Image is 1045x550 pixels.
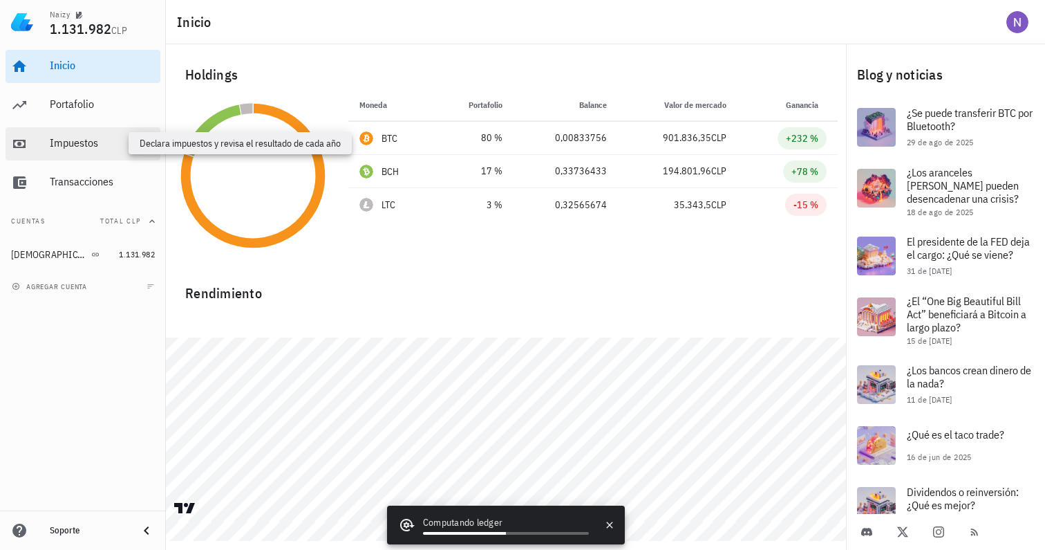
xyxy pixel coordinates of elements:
[359,198,373,212] div: LTC-icon
[50,175,155,188] div: Transacciones
[11,249,88,261] div: [DEMOGRAPHIC_DATA]
[907,428,1004,441] span: ¿Qué es el taco trade?
[907,336,952,346] span: 15 de [DATE]
[907,485,1019,512] span: Dividendos o reinversión: ¿Qué es mejor?
[50,19,111,38] span: 1.131.982
[6,166,160,199] a: Transacciones
[119,249,155,259] span: 1.131.982
[382,165,399,178] div: BCH
[15,282,87,291] span: agregar cuenta
[6,127,160,161] a: Impuestos
[435,89,514,122] th: Portafolio
[793,198,818,212] div: -15 %
[446,164,503,178] div: 17 %
[423,515,589,532] div: Computando ledger
[846,97,1045,158] a: ¿Se puede transferir BTC por Bluetooth? 29 de ago de 2025
[846,415,1045,476] a: ¿Qué es el taco trade? 16 de jun de 2025
[846,53,1045,97] div: Blog y noticias
[846,226,1045,286] a: El presidente de la FED deja el cargo: ¿Qué se viene? 31 de [DATE]
[446,131,503,145] div: 80 %
[663,131,711,144] span: 901.836,35
[791,165,818,178] div: +78 %
[6,89,160,122] a: Portafolio
[674,199,711,211] span: 35.343,5
[111,24,127,37] span: CLP
[907,394,952,405] span: 11 de [DATE]
[8,279,93,293] button: agregar cuenta
[907,294,1026,334] span: ¿El “One Big Beautiful Bill Act” beneficiará a Bitcoin a largo plazo?
[6,50,160,83] a: Inicio
[663,165,711,177] span: 194.801,96
[525,198,606,212] div: 0,32565674
[50,59,155,72] div: Inicio
[907,137,974,147] span: 29 de ago de 2025
[907,363,1031,390] span: ¿Los bancos crean dinero de la nada?
[348,89,435,122] th: Moneda
[359,131,373,145] div: BTC-icon
[514,89,617,122] th: Balance
[907,165,1019,205] span: ¿Los aranceles [PERSON_NAME] pueden desencadenar una crisis?
[846,354,1045,415] a: ¿Los bancos crean dinero de la nada? 11 de [DATE]
[907,266,952,276] span: 31 de [DATE]
[846,286,1045,354] a: ¿El “One Big Beautiful Bill Act” beneficiará a Bitcoin a largo plazo? 15 de [DATE]
[174,53,838,97] div: Holdings
[907,452,972,462] span: 16 de jun de 2025
[907,207,974,217] span: 18 de ago de 2025
[173,502,197,515] a: Charting by TradingView
[177,11,217,33] h1: Inicio
[50,9,70,20] div: Naizy
[359,165,373,178] div: BCH-icon
[50,98,155,111] div: Portafolio
[846,476,1045,537] a: Dividendos o reinversión: ¿Qué es mejor?
[174,271,838,304] div: Rendimiento
[907,235,1030,262] span: El presidente de la FED deja el cargo: ¿Qué se viene?
[846,158,1045,226] a: ¿Los aranceles [PERSON_NAME] pueden desencadenar una crisis? 18 de ago de 2025
[6,238,160,271] a: [DEMOGRAPHIC_DATA] 1.131.982
[525,131,606,145] div: 0,00833756
[446,198,503,212] div: 3 %
[711,199,726,211] span: CLP
[525,164,606,178] div: 0,33736433
[711,165,726,177] span: CLP
[100,217,141,226] span: Total CLP
[1006,11,1028,33] div: avatar
[907,106,1033,133] span: ¿Se puede transferir BTC por Bluetooth?
[786,100,827,110] span: Ganancia
[11,11,33,33] img: LedgiFi
[382,131,398,145] div: BTC
[6,205,160,238] button: CuentasTotal CLP
[618,89,738,122] th: Valor de mercado
[50,525,127,536] div: Soporte
[711,131,726,144] span: CLP
[786,131,818,145] div: +232 %
[50,136,155,149] div: Impuestos
[382,198,396,212] div: LTC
